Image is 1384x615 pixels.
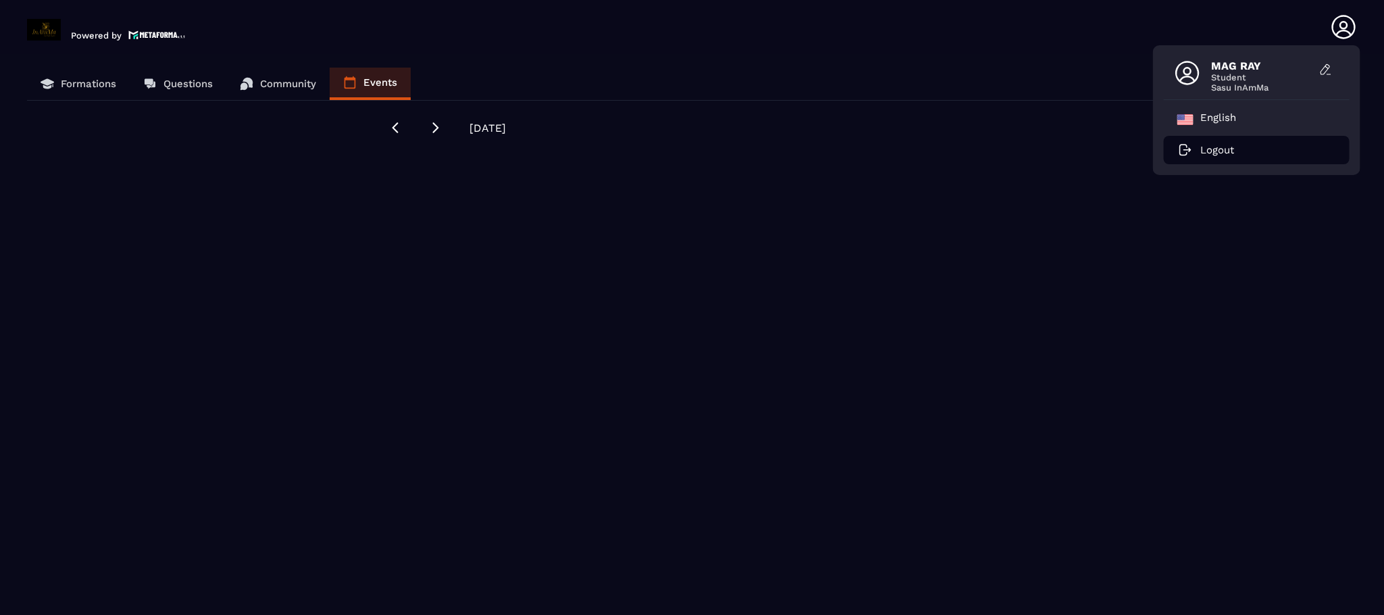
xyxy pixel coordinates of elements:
[330,68,411,100] a: Events
[27,68,130,100] a: Formations
[163,78,213,90] p: Questions
[71,30,122,41] p: Powered by
[226,68,330,100] a: Community
[128,29,185,41] img: logo
[1211,59,1312,72] span: MAG RAY
[1211,72,1312,82] span: Student
[1200,112,1236,128] p: English
[1200,144,1234,156] p: Logout
[61,78,116,90] p: Formations
[1211,82,1312,93] span: Sasu InAmMa
[469,122,506,134] span: [DATE]
[130,68,226,100] a: Questions
[27,19,61,41] img: logo-branding
[363,76,397,89] p: Events
[260,78,316,90] p: Community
